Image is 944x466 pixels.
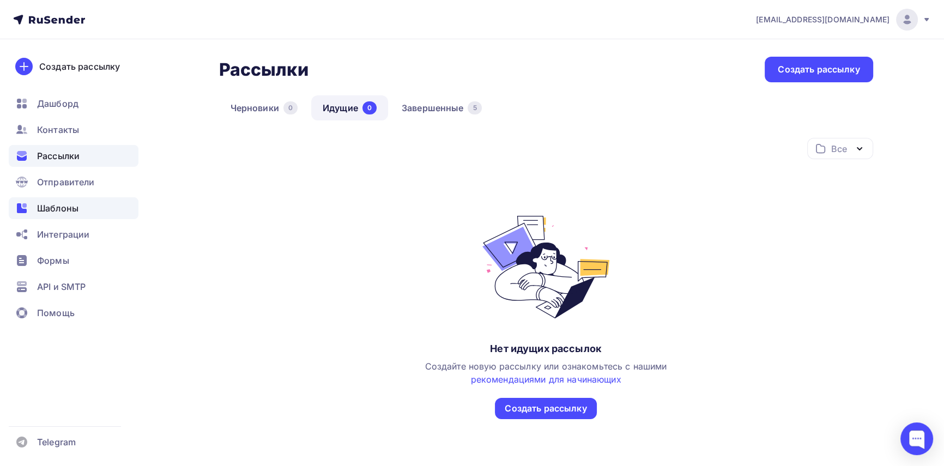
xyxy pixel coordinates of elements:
div: Создать рассылку [39,60,120,73]
span: [EMAIL_ADDRESS][DOMAIN_NAME] [756,14,889,25]
h2: Рассылки [219,59,308,81]
span: Дашборд [37,97,78,110]
div: 0 [283,101,298,114]
a: Шаблоны [9,197,138,219]
span: Отправители [37,175,95,189]
span: Контакты [37,123,79,136]
span: API и SMTP [37,280,86,293]
span: Telegram [37,435,76,449]
a: Формы [9,250,138,271]
a: Черновики0 [219,95,309,120]
div: Все [831,142,846,155]
a: рекомендациями для начинающих [470,374,621,385]
div: Создать рассылку [778,63,860,76]
span: Интеграции [37,228,89,241]
a: Рассылки [9,145,138,167]
span: Шаблоны [37,202,78,215]
a: Отправители [9,171,138,193]
div: Нет идущих рассылок [490,342,602,355]
a: Завершенные5 [390,95,493,120]
div: Создать рассылку [505,402,586,415]
a: [EMAIL_ADDRESS][DOMAIN_NAME] [756,9,931,31]
span: Формы [37,254,69,267]
button: Все [807,138,873,159]
div: 5 [468,101,481,114]
span: Рассылки [37,149,80,162]
span: Создайте новую рассылку или ознакомьтесь с нашими [425,361,667,385]
a: Дашборд [9,93,138,114]
div: 0 [362,101,377,114]
a: Идущие0 [311,95,388,120]
span: Помощь [37,306,75,319]
a: Контакты [9,119,138,141]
